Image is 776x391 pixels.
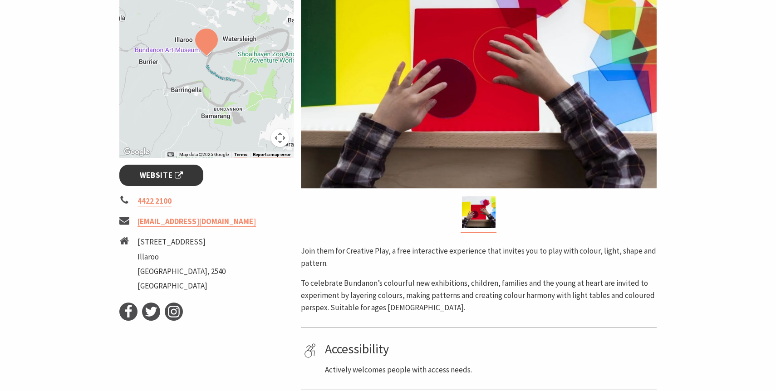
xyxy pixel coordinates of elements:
a: Open this area in Google Maps (opens a new window) [122,146,152,158]
img: Google [122,146,152,158]
a: Website [119,165,203,186]
a: Terms (opens in new tab) [234,152,247,157]
li: Illaroo [138,251,226,263]
button: Keyboard shortcuts [167,152,174,158]
h4: Accessibility [325,342,653,357]
button: Map camera controls [271,129,289,147]
a: Report a map error [253,152,291,157]
span: Map data ©2025 Google [179,152,229,157]
p: Actively welcomes people with access needs. [325,364,653,376]
a: 4422 2100 [138,196,172,206]
li: [STREET_ADDRESS] [138,236,226,248]
p: Join them for Creative Play, a free interactive experience that invites you to play with colour, ... [301,245,657,269]
li: [GEOGRAPHIC_DATA], 2540 [138,265,226,278]
span: Website [140,169,183,181]
li: [GEOGRAPHIC_DATA] [138,280,226,292]
img: Aerial view of a child playing with multi colour shape cut outs as part of Creative Play [462,196,496,228]
p: To celebrate Bundanon’s colourful new exhibitions, children, families and the young at heart are ... [301,277,657,314]
a: [EMAIL_ADDRESS][DOMAIN_NAME] [138,216,256,227]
